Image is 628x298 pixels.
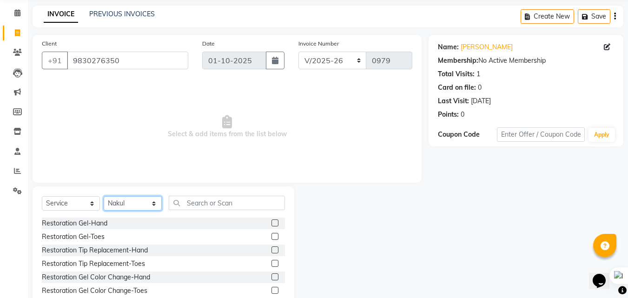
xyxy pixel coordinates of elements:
input: Search by Name/Mobile/Email/Code [67,52,188,69]
label: Invoice Number [298,40,339,48]
label: Date [202,40,215,48]
div: Name: [438,42,459,52]
iframe: chat widget [589,261,619,289]
div: Restoration Tip Replacement-Toes [42,259,145,269]
div: No Active Membership [438,56,614,66]
input: Search or Scan [169,196,285,210]
div: Coupon Code [438,130,496,139]
div: Restoration Gel Color Change-Hand [42,272,150,282]
div: Points: [438,110,459,119]
div: 0 [478,83,482,93]
button: +91 [42,52,68,69]
div: Restoration Tip Replacement-Hand [42,245,148,255]
div: Card on file: [438,83,476,93]
button: Save [578,9,610,24]
div: Restoration Gel Color Change-Toes [42,286,147,296]
input: Enter Offer / Coupon Code [497,127,585,142]
div: [DATE] [471,96,491,106]
label: Client [42,40,57,48]
div: Restoration Gel-Toes [42,232,105,242]
a: [PERSON_NAME] [461,42,513,52]
span: Select & add items from the list below [42,80,412,173]
div: 0 [461,110,464,119]
div: Membership: [438,56,478,66]
button: Apply [588,128,615,142]
div: 1 [476,69,480,79]
a: PREVIOUS INVOICES [89,10,155,18]
button: Create New [521,9,574,24]
div: Total Visits: [438,69,475,79]
div: Restoration Gel-Hand [42,219,107,228]
div: Last Visit: [438,96,469,106]
a: INVOICE [44,6,78,23]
